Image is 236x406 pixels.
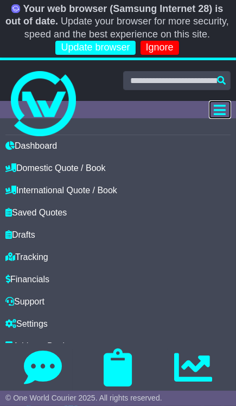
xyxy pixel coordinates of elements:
b: Your web browser (Samsung Internet 28) is out of date. [5,3,223,27]
a: Saved Quotes [5,201,67,224]
button: Toggle navigation [209,101,231,118]
a: Ignore [141,41,179,54]
a: Financials [5,268,49,290]
a: Settings [5,313,48,335]
a: Address Book [5,335,67,357]
button: Notice Board [90,348,146,403]
a: Drafts [5,224,35,246]
a: International Quote / Book [5,179,117,201]
a: Update browser [55,41,135,54]
a: Dashboard [5,135,57,157]
a: Support [5,290,44,313]
a: Tracking [5,246,48,268]
a: Domestic Quote / Book [5,157,106,179]
span: Update your browser for more security, speed and the best experience on this site. [24,16,229,39]
button: Quick Stats [167,348,219,403]
span: © One World Courier 2025. All rights reserved. [5,394,162,402]
button: Recent Chats [14,348,73,403]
